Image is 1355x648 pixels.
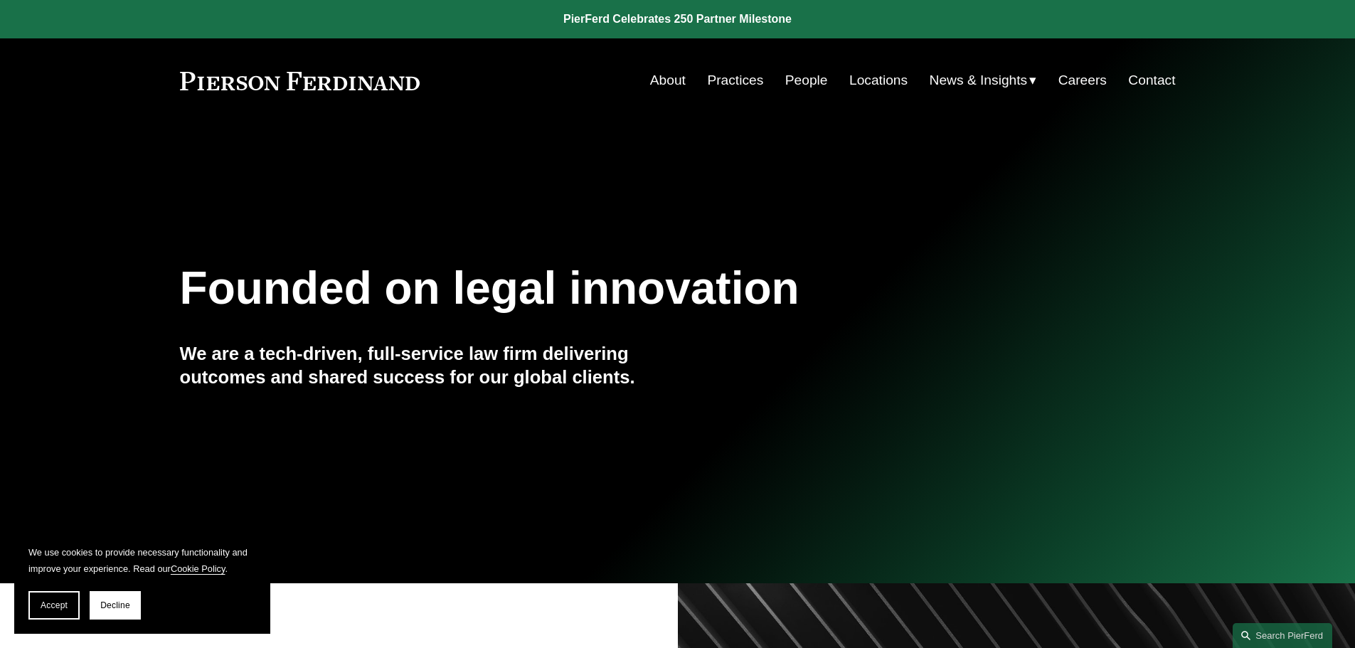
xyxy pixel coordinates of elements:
[100,600,130,610] span: Decline
[180,342,678,388] h4: We are a tech-driven, full-service law firm delivering outcomes and shared success for our global...
[1233,623,1332,648] a: Search this site
[849,67,908,94] a: Locations
[707,67,763,94] a: Practices
[41,600,68,610] span: Accept
[171,563,225,574] a: Cookie Policy
[90,591,141,620] button: Decline
[650,67,686,94] a: About
[930,68,1028,93] span: News & Insights
[1128,67,1175,94] a: Contact
[930,67,1037,94] a: folder dropdown
[28,591,80,620] button: Accept
[180,262,1010,314] h1: Founded on legal innovation
[785,67,828,94] a: People
[28,544,256,577] p: We use cookies to provide necessary functionality and improve your experience. Read our .
[14,530,270,634] section: Cookie banner
[1058,67,1107,94] a: Careers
